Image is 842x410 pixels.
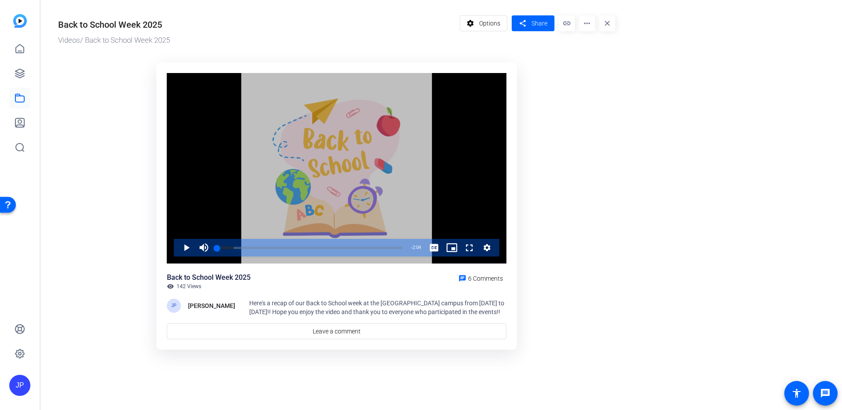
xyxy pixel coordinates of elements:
div: Progress Bar [217,247,403,249]
span: 142 Views [177,283,201,290]
mat-icon: chat [458,275,466,282]
button: Options [460,15,508,31]
div: JP [167,299,181,313]
a: Leave a comment [167,323,506,339]
mat-icon: link [559,15,575,31]
button: Captions [425,239,443,256]
button: Picture-in-Picture [443,239,461,256]
img: blue-gradient.svg [13,14,27,28]
span: Leave a comment [313,327,361,336]
button: Fullscreen [461,239,478,256]
button: Mute [195,239,213,256]
button: Share [512,15,554,31]
div: [PERSON_NAME] [188,300,235,311]
span: 2:04 [413,245,421,250]
a: Videos [58,36,80,44]
mat-icon: accessibility [791,388,802,399]
mat-icon: visibility [167,283,174,290]
mat-icon: message [820,388,831,399]
span: 6 Comments [468,275,503,282]
span: Share [532,19,547,28]
div: JP [9,375,30,396]
span: - [411,245,412,250]
span: Options [479,15,500,32]
span: Here's a recap of our Back to School week at the [GEOGRAPHIC_DATA] campus from [DATE] to [DATE]!!... [249,300,504,315]
a: 6 Comments [455,272,506,283]
mat-icon: more_horiz [579,15,595,31]
button: Play [177,239,195,256]
mat-icon: close [599,15,615,31]
div: Video Player [167,73,506,264]
div: Back to School Week 2025 [167,272,251,283]
div: Back to School Week 2025 [58,18,162,31]
mat-icon: settings [465,15,476,32]
mat-icon: share [517,18,528,29]
div: / Back to School Week 2025 [58,35,455,46]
